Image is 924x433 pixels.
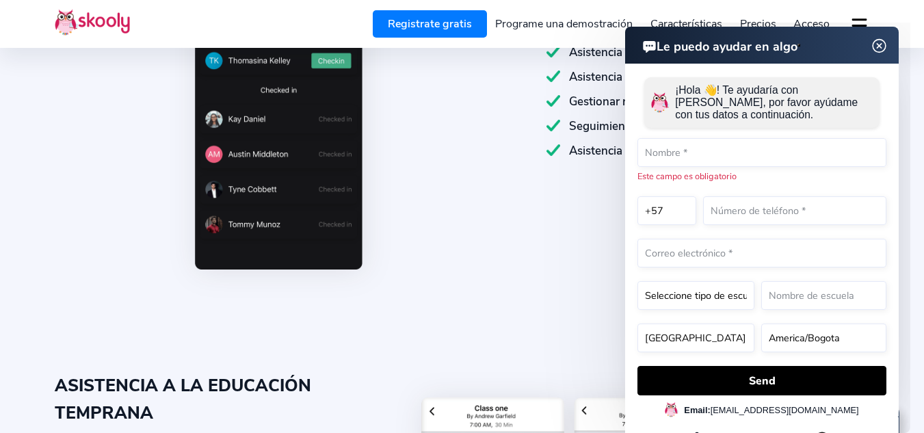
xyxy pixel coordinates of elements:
a: Precios [731,13,785,35]
img: Skooly [55,9,130,36]
a: Acceso [784,13,839,35]
a: Registrate gratis [373,10,487,38]
a: Características [642,13,731,35]
span: Acceso [793,16,830,31]
div: ASISTENCIA A LA EDUCACIÓN TEMPRANA [55,372,378,427]
button: dropdown menu [849,10,869,41]
span: Precios [740,16,776,31]
a: Programe una demostración [487,13,642,35]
